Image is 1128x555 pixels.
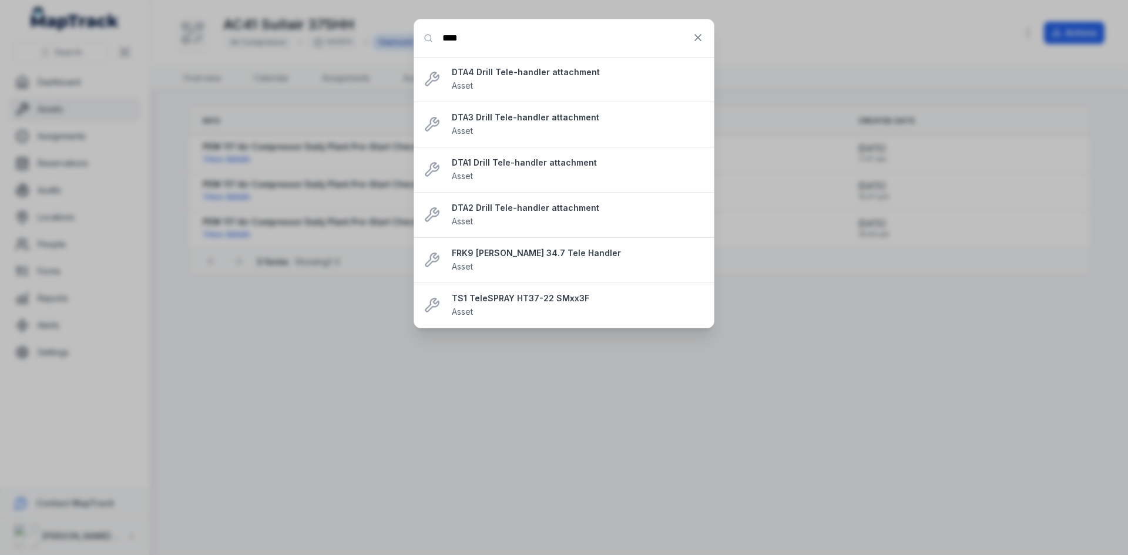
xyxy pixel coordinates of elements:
[452,216,473,226] span: Asset
[452,112,704,137] a: DTA3 Drill Tele-handler attachmentAsset
[452,292,704,318] a: TS1 TeleSPRAY HT37-22 SMxx3FAsset
[452,66,704,92] a: DTA4 Drill Tele-handler attachmentAsset
[452,307,473,317] span: Asset
[452,112,704,123] strong: DTA3 Drill Tele-handler attachment
[452,261,473,271] span: Asset
[452,247,704,259] strong: FRK9 [PERSON_NAME] 34.7 Tele Handler
[452,80,473,90] span: Asset
[452,202,704,228] a: DTA2 Drill Tele-handler attachmentAsset
[452,157,704,169] strong: DTA1 Drill Tele-handler attachment
[452,171,473,181] span: Asset
[452,292,704,304] strong: TS1 TeleSPRAY HT37-22 SMxx3F
[452,247,704,273] a: FRK9 [PERSON_NAME] 34.7 Tele HandlerAsset
[452,126,473,136] span: Asset
[452,202,704,214] strong: DTA2 Drill Tele-handler attachment
[452,157,704,183] a: DTA1 Drill Tele-handler attachmentAsset
[452,66,704,78] strong: DTA4 Drill Tele-handler attachment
